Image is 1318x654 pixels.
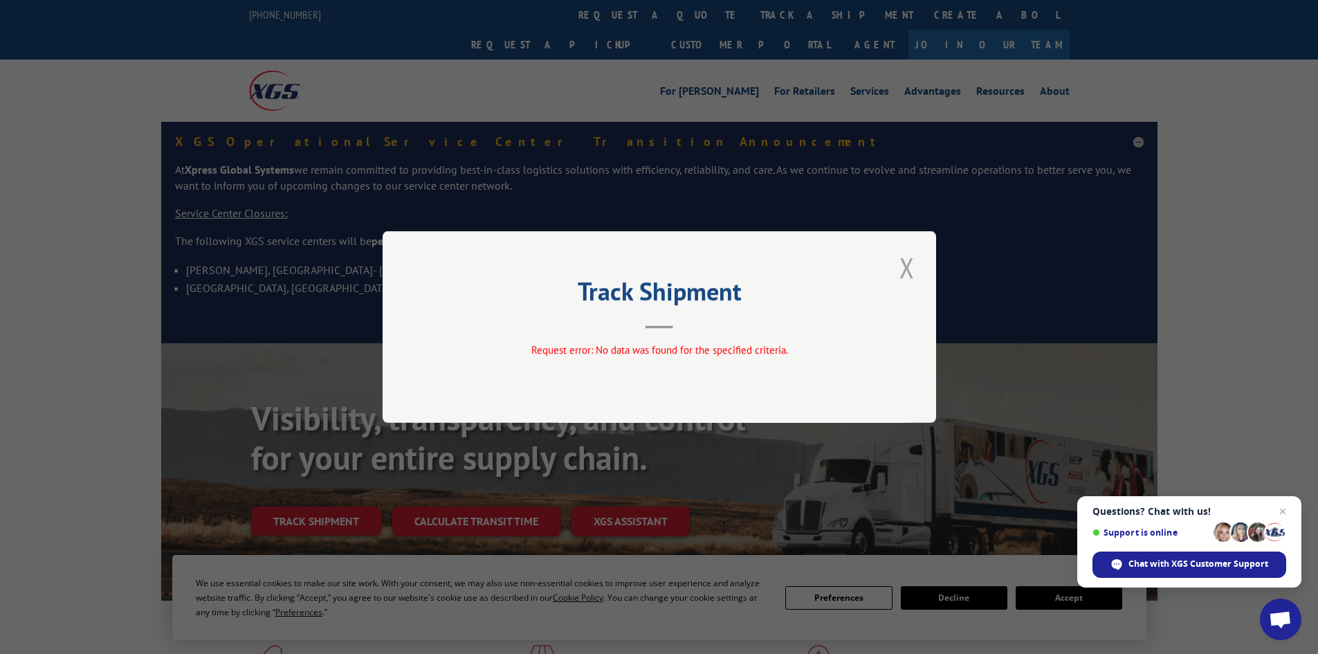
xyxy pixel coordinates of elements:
span: Chat with XGS Customer Support [1128,558,1268,570]
h2: Track Shipment [452,282,867,308]
a: Open chat [1260,599,1301,640]
span: Chat with XGS Customer Support [1092,552,1286,578]
span: Questions? Chat with us! [1092,506,1286,517]
button: Close modal [895,248,919,287]
span: Support is online [1092,527,1209,538]
span: Request error: No data was found for the specified criteria. [531,343,787,356]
